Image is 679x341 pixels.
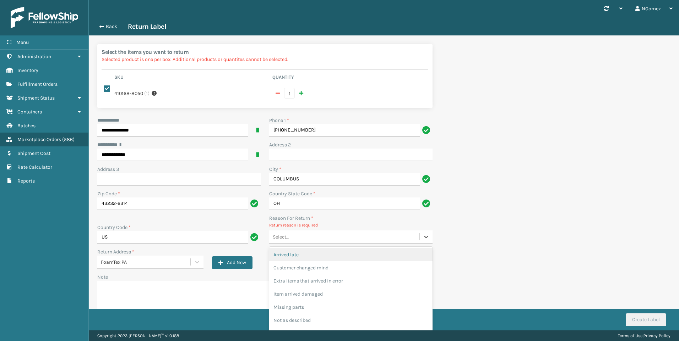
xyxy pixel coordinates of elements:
[618,330,670,341] div: |
[17,123,36,129] span: Batches
[97,274,108,280] label: Note
[269,214,313,222] label: Reason For Return
[269,314,433,327] div: Not as described
[618,333,642,338] a: Terms of Use
[11,7,78,28] img: logo
[269,222,433,228] p: Return reason is required
[269,166,281,173] label: City
[97,190,120,197] label: Zip Code
[62,136,75,142] span: ( 586 )
[17,178,35,184] span: Reports
[273,233,289,241] div: Select...
[102,48,428,56] h2: Select the items you want to return
[144,90,150,97] span: ( 1 )
[17,109,42,115] span: Containers
[17,67,38,73] span: Inventory
[270,74,428,83] th: Quantity
[17,150,50,156] span: Shipment Cost
[269,141,291,149] label: Address 2
[269,248,433,261] div: Arrived late
[269,190,315,197] label: Country State Code
[95,23,128,30] button: Back
[97,166,119,173] label: Address 3
[17,81,58,87] span: Fulfillment Orders
[17,164,52,170] span: Rate Calculator
[97,224,131,231] label: Country Code
[269,287,433,301] div: Item arrived damaged
[643,333,670,338] a: Privacy Policy
[16,39,29,45] span: Menu
[269,274,433,287] div: Extra items that arrived in error
[17,136,61,142] span: Marketplace Orders
[128,22,166,31] h3: Return Label
[97,248,134,256] label: Return Address
[626,313,666,326] button: Create Label
[17,95,55,101] span: Shipment Status
[114,90,143,97] label: 410168-8050
[112,74,270,83] th: Sku
[269,261,433,274] div: Customer changed mind
[269,117,289,124] label: Phone 1
[269,327,433,340] div: Wrong item sent
[97,330,179,341] p: Copyright 2023 [PERSON_NAME]™ v 1.0.188
[102,56,428,63] p: Selected product is one per box. Additional products or quantites cannot be selected.
[212,256,252,269] button: Add New
[101,258,191,266] div: FoamTex PA
[269,301,433,314] div: Missing parts
[17,54,51,60] span: Administration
